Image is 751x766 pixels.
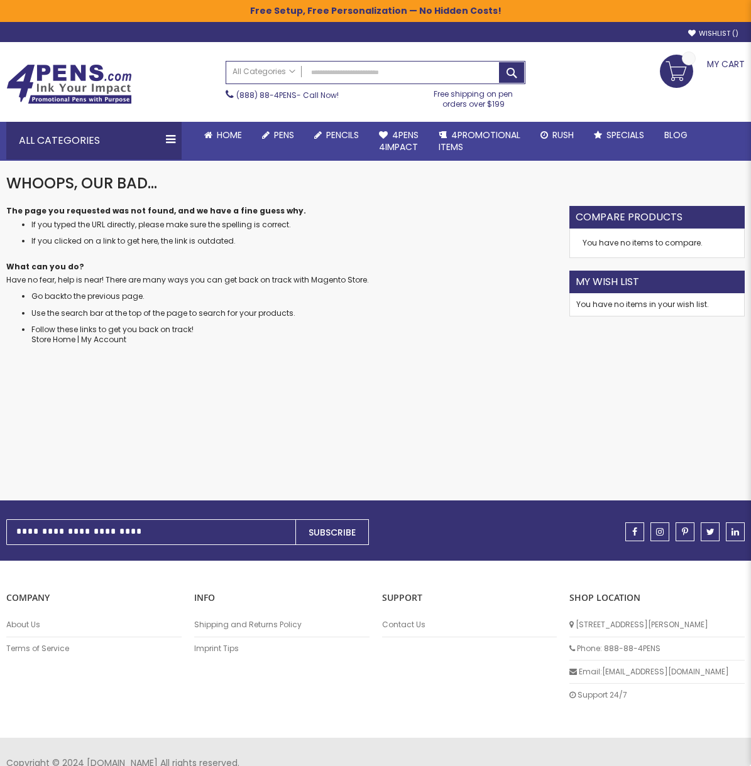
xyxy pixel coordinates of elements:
a: pinterest [676,522,694,541]
span: Subscribe [309,526,356,539]
li: [STREET_ADDRESS][PERSON_NAME] [569,613,745,637]
dt: The page you requested was not found, and we have a fine guess why. [6,206,557,216]
p: SHOP LOCATION [569,592,745,604]
span: Home [217,129,242,141]
a: (888) 88-4PENS [236,90,297,100]
a: 4PROMOTIONALITEMS [429,122,530,161]
a: Contact Us [382,620,557,630]
a: Go back [31,291,64,301]
span: linkedin [732,527,739,536]
a: Pens [252,122,304,149]
div: You have no items to compare. [569,229,745,258]
a: Shipping and Returns Policy [194,620,370,630]
a: twitter [701,522,720,541]
span: 4PROMOTIONAL ITEMS [439,129,520,153]
p: Support [382,592,557,604]
a: 4Pens4impact [369,122,429,161]
img: 4Pens Custom Pens and Promotional Products [6,64,132,104]
span: Blog [664,129,688,141]
span: All Categories [233,67,295,77]
li: Use the search bar at the top of the page to search for your products. [31,308,557,318]
a: My Account [81,334,126,345]
div: You have no items in your wish list. [576,299,738,310]
span: Pens [274,129,294,141]
li: Email: [EMAIL_ADDRESS][DOMAIN_NAME] [569,661,745,684]
p: COMPANY [6,592,182,604]
span: Whoops, our bad... [6,173,157,193]
a: Rush [530,122,584,149]
strong: Compare Products [576,210,682,224]
span: Specials [606,129,644,141]
span: Rush [552,129,574,141]
span: facebook [632,527,637,536]
a: Home [194,122,252,149]
li: Phone: 888-88-4PENS [569,637,745,661]
li: Support 24/7 [569,684,745,706]
span: - Call Now! [236,90,339,100]
div: Free shipping on pen orders over $199 [421,84,526,109]
dd: Have no fear, help is near! There are many ways you can get back on track with Magento Store. [6,275,557,285]
a: Terms of Service [6,644,182,654]
a: Blog [654,122,698,149]
li: If you clicked on a link to get here, the link is outdated. [31,236,557,246]
span: twitter [706,527,715,536]
dt: What can you do? [6,262,557,272]
span: instagram [656,527,664,536]
span: Pencils [326,129,359,141]
a: facebook [625,522,644,541]
a: Wishlist [688,29,738,38]
a: All Categories [226,62,302,82]
a: About Us [6,620,182,630]
p: INFO [194,592,370,604]
span: | [77,334,79,345]
a: Imprint Tips [194,644,370,654]
div: All Categories [6,122,182,159]
span: 4Pens 4impact [379,129,419,153]
li: to the previous page. [31,291,557,301]
a: Store Home [31,334,75,345]
button: Subscribe [295,519,369,545]
li: If you typed the URL directly, please make sure the spelling is correct. [31,220,557,230]
a: Specials [584,122,654,149]
strong: My Wish List [576,275,639,289]
a: Pencils [304,122,369,149]
a: instagram [650,522,669,541]
span: pinterest [682,527,688,536]
a: linkedin [726,522,745,541]
li: Follow these links to get you back on track! [31,325,557,345]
